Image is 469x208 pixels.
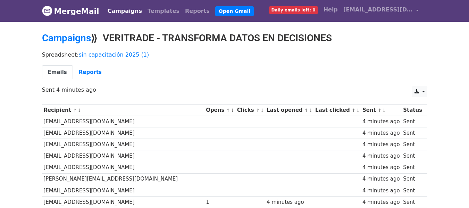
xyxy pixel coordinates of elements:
a: ↓ [356,108,360,113]
p: Sent 4 minutes ago [42,86,427,93]
a: ↑ [378,108,382,113]
a: ↓ [382,108,386,113]
th: Status [401,105,424,116]
img: MergeMail logo [42,6,52,16]
div: 4 minutes ago [362,175,400,183]
div: 1 [206,198,234,206]
a: Open Gmail [215,6,254,16]
td: Sent [401,116,424,127]
td: Sent [401,196,424,208]
a: Reports [73,65,108,80]
div: 4 minutes ago [362,152,400,160]
div: 4 minutes ago [362,164,400,172]
p: Spreadsheet: [42,51,427,58]
td: Sent [401,127,424,139]
div: 4 minutes ago [362,141,400,149]
a: sin capacitación 2025 (1) [79,51,149,58]
th: Last opened [265,105,313,116]
a: ↑ [226,108,230,113]
span: Daily emails left: 0 [269,6,318,14]
div: 4 minutes ago [362,198,400,206]
td: [EMAIL_ADDRESS][DOMAIN_NAME] [42,139,204,150]
td: Sent [401,162,424,173]
a: MergeMail [42,4,99,18]
td: Sent [401,185,424,196]
span: [EMAIL_ADDRESS][DOMAIN_NAME] [343,6,413,14]
th: Opens [204,105,235,116]
a: Templates [145,4,182,18]
td: [EMAIL_ADDRESS][DOMAIN_NAME] [42,127,204,139]
th: Last clicked [313,105,361,116]
div: 4 minutes ago [362,118,400,126]
a: Campaigns [42,32,91,44]
a: ↑ [304,108,308,113]
th: Recipient [42,105,204,116]
div: 4 minutes ago [362,129,400,137]
a: ↑ [352,108,355,113]
td: Sent [401,150,424,162]
div: 4 minutes ago [267,198,312,206]
h2: ⟫ VERITRADE - TRANSFORMA DATOS EN DECISIONES [42,32,427,44]
td: Sent [401,139,424,150]
td: [EMAIL_ADDRESS][DOMAIN_NAME] [42,196,204,208]
a: ↓ [77,108,81,113]
a: ↓ [231,108,234,113]
th: Sent [361,105,401,116]
td: [EMAIL_ADDRESS][DOMAIN_NAME] [42,116,204,127]
td: [EMAIL_ADDRESS][DOMAIN_NAME] [42,150,204,162]
a: Help [321,3,341,17]
a: Daily emails left: 0 [266,3,321,17]
a: ↑ [73,108,77,113]
a: Emails [42,65,73,80]
td: [PERSON_NAME][EMAIL_ADDRESS][DOMAIN_NAME] [42,173,204,185]
a: ↓ [309,108,313,113]
a: ↑ [256,108,260,113]
div: 4 minutes ago [362,187,400,195]
a: Campaigns [105,4,145,18]
a: Reports [182,4,212,18]
a: [EMAIL_ADDRESS][DOMAIN_NAME] [341,3,422,19]
td: Sent [401,173,424,185]
th: Clicks [235,105,265,116]
a: ↓ [260,108,264,113]
td: [EMAIL_ADDRESS][DOMAIN_NAME] [42,185,204,196]
td: [EMAIL_ADDRESS][DOMAIN_NAME] [42,162,204,173]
